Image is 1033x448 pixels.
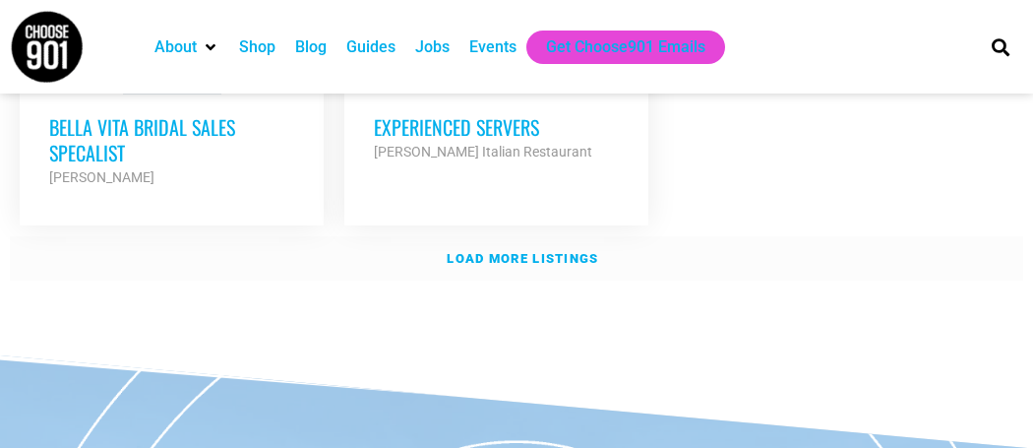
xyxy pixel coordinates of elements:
a: Get Choose901 Emails [546,35,705,59]
a: Shop [239,35,275,59]
a: Events [469,35,516,59]
a: Blog [295,35,327,59]
strong: Load more listings [447,251,598,266]
a: Jobs [415,35,450,59]
div: Search [984,31,1016,63]
a: Load more listings [10,236,1023,282]
nav: Main nav [145,31,965,64]
a: Guides [346,35,395,59]
h3: Bella Vita Bridal Sales Specalist [49,114,294,165]
strong: [PERSON_NAME] [49,169,154,185]
a: About [154,35,197,59]
div: About [145,31,229,64]
strong: [PERSON_NAME] Italian Restaurant [374,144,592,160]
h3: Experienced Servers [374,114,619,140]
